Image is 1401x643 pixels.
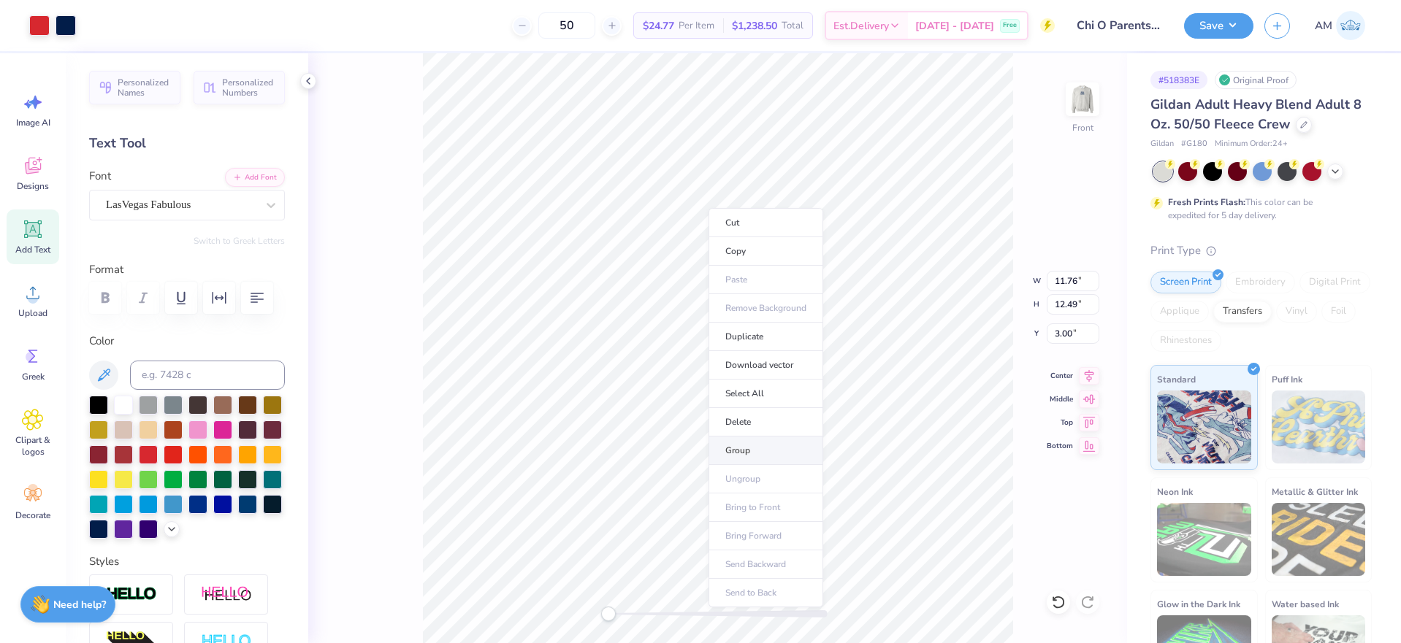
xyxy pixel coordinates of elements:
[1150,330,1221,352] div: Rhinestones
[709,323,823,351] li: Duplicate
[1047,440,1073,452] span: Bottom
[1272,371,1302,387] span: Puff Ink
[15,509,50,521] span: Decorate
[1272,596,1339,612] span: Water based Ink
[89,71,180,104] button: Personalized Names
[1215,138,1288,150] span: Minimum Order: 24 +
[1272,503,1366,576] img: Metallic & Glitter Ink
[709,351,823,380] li: Download vector
[1321,301,1356,323] div: Foil
[709,208,823,237] li: Cut
[1003,20,1017,31] span: Free
[1157,596,1240,612] span: Glow in the Dark Ink
[130,361,285,390] input: e.g. 7428 c
[9,434,57,458] span: Clipart & logos
[1066,11,1173,40] input: Untitled Design
[1299,272,1370,293] div: Digital Print
[18,307,47,319] span: Upload
[225,168,285,187] button: Add Font
[833,18,889,34] span: Est. Delivery
[201,585,252,604] img: Shadow
[1150,301,1209,323] div: Applique
[1150,138,1174,150] span: Gildan
[194,71,285,104] button: Personalized Numbers
[1184,13,1253,39] button: Save
[118,77,172,98] span: Personalized Names
[106,586,157,603] img: Stroke
[709,436,823,465] li: Group
[1047,417,1073,428] span: Top
[16,117,50,128] span: Image AI
[1168,196,1348,222] div: This color can be expedited for 5 day delivery.
[89,168,111,185] label: Font
[915,18,994,34] span: [DATE] - [DATE]
[1157,484,1193,499] span: Neon Ink
[1336,11,1365,40] img: Arvi Mikhail Parcero
[1068,85,1097,114] img: Front
[1157,371,1196,387] span: Standard
[1308,11,1372,40] a: AM
[89,553,119,570] label: Styles
[1272,390,1366,463] img: Puff Ink
[89,134,285,153] div: Text Tool
[89,333,285,350] label: Color
[1157,503,1251,576] img: Neon Ink
[1157,390,1251,463] img: Standard
[1150,71,1207,89] div: # 518383E
[709,237,823,266] li: Copy
[538,12,595,39] input: – –
[1150,242,1372,259] div: Print Type
[17,180,49,192] span: Designs
[643,18,674,34] span: $24.77
[53,598,106,612] strong: Need help?
[194,235,285,247] button: Switch to Greek Letters
[709,408,823,436] li: Delete
[1168,196,1245,208] strong: Fresh Prints Flash:
[22,371,45,382] span: Greek
[15,244,50,255] span: Add Text
[1215,71,1297,89] div: Original Proof
[1213,301,1272,323] div: Transfers
[1047,370,1073,382] span: Center
[601,607,616,621] div: Accessibility label
[679,18,714,34] span: Per Item
[1226,272,1295,293] div: Embroidery
[1276,301,1317,323] div: Vinyl
[709,380,823,408] li: Select All
[1315,18,1332,34] span: AM
[1181,138,1207,150] span: # G180
[1272,484,1358,499] span: Metallic & Glitter Ink
[732,18,777,34] span: $1,238.50
[222,77,276,98] span: Personalized Numbers
[89,261,285,278] label: Format
[782,18,803,34] span: Total
[1150,272,1221,293] div: Screen Print
[1047,393,1073,405] span: Middle
[1150,96,1362,133] span: Gildan Adult Heavy Blend Adult 8 Oz. 50/50 Fleece Crew
[1072,121,1093,134] div: Front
